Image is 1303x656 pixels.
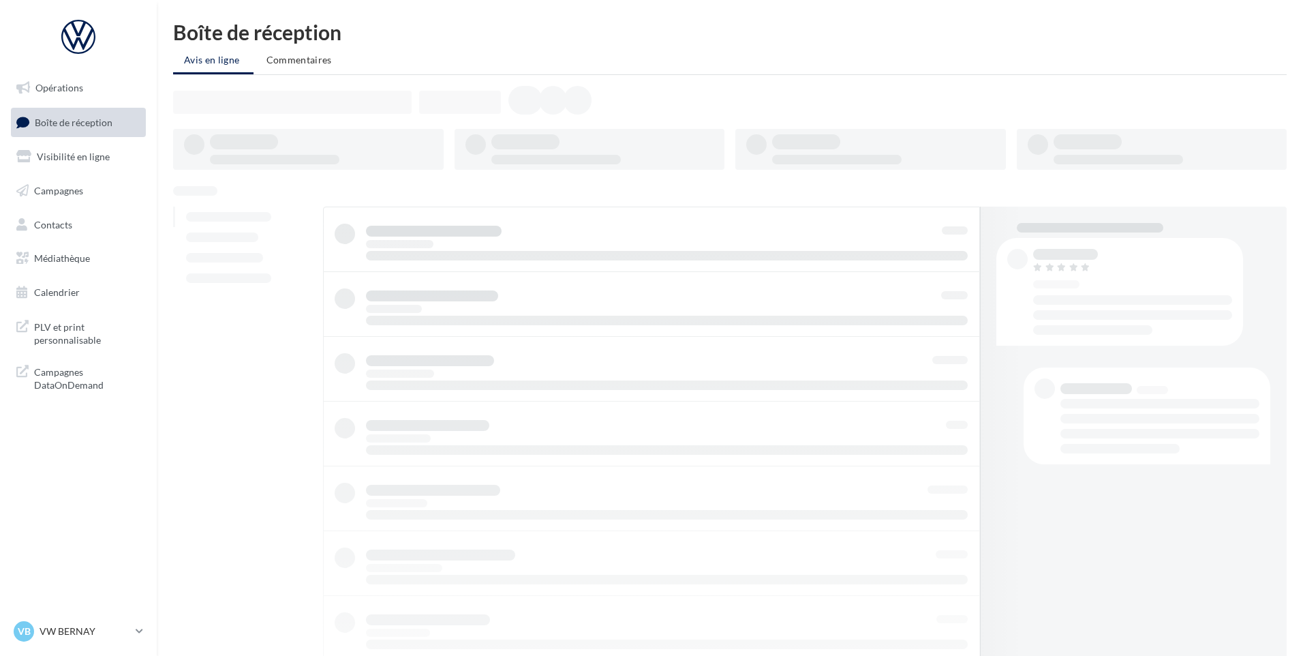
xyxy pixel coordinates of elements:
[8,177,149,205] a: Campagnes
[8,108,149,137] a: Boîte de réception
[34,252,90,264] span: Médiathèque
[34,185,83,196] span: Campagnes
[34,218,72,230] span: Contacts
[35,116,112,128] span: Boîte de réception
[8,357,149,398] a: Campagnes DataOnDemand
[34,363,140,392] span: Campagnes DataOnDemand
[37,151,110,162] span: Visibilité en ligne
[8,143,149,171] a: Visibilité en ligne
[173,22,1287,42] div: Boîte de réception
[8,312,149,353] a: PLV et print personnalisable
[35,82,83,93] span: Opérations
[34,318,140,347] span: PLV et print personnalisable
[8,211,149,239] a: Contacts
[8,74,149,102] a: Opérations
[18,625,31,638] span: VB
[11,618,146,644] a: VB VW BERNAY
[34,286,80,298] span: Calendrier
[8,244,149,273] a: Médiathèque
[40,625,130,638] p: VW BERNAY
[8,278,149,307] a: Calendrier
[266,54,332,65] span: Commentaires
